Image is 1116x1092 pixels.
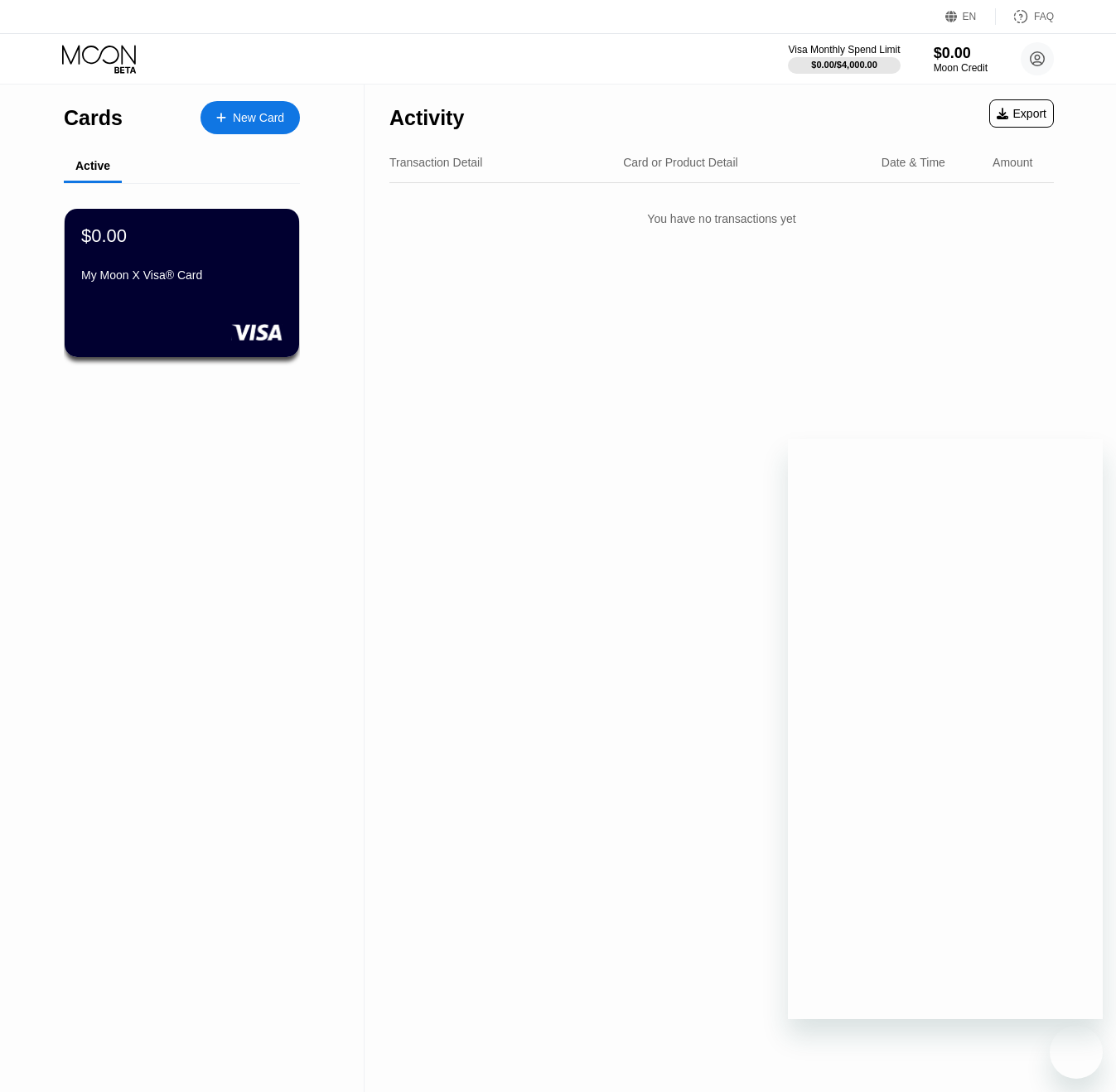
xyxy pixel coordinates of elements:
div: Date & Time [882,156,945,169]
div: $0.00My Moon X Visa® Card [65,209,299,357]
div: $0.00 [81,225,127,247]
div: My Moon X Visa® Card [81,268,283,282]
div: FAQ [1034,11,1054,22]
div: FAQ [996,8,1054,25]
div: $0.00Moon Credit [934,45,988,74]
div: Active [75,159,110,172]
div: Visa Monthly Spend Limit [788,44,900,56]
div: Activity [389,106,464,130]
div: You have no transactions yet [389,196,1054,242]
div: Cards [64,106,123,130]
div: Visa Monthly Spend Limit$0.00/$4,000.00 [788,44,900,74]
div: Export [997,107,1046,120]
div: Card or Product Detail [623,156,738,169]
div: EN [945,8,996,25]
div: Export [989,99,1054,128]
div: Moon Credit [934,62,988,74]
div: New Card [233,111,284,125]
div: $0.00 / $4,000.00 [811,60,877,70]
div: Transaction Detail [389,156,482,169]
div: Amount [993,156,1032,169]
iframe: Messaging window [788,439,1103,1019]
div: $0.00 [934,45,988,62]
div: EN [963,11,977,22]
iframe: Button to launch messaging window [1050,1026,1103,1079]
div: New Card [200,101,300,134]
